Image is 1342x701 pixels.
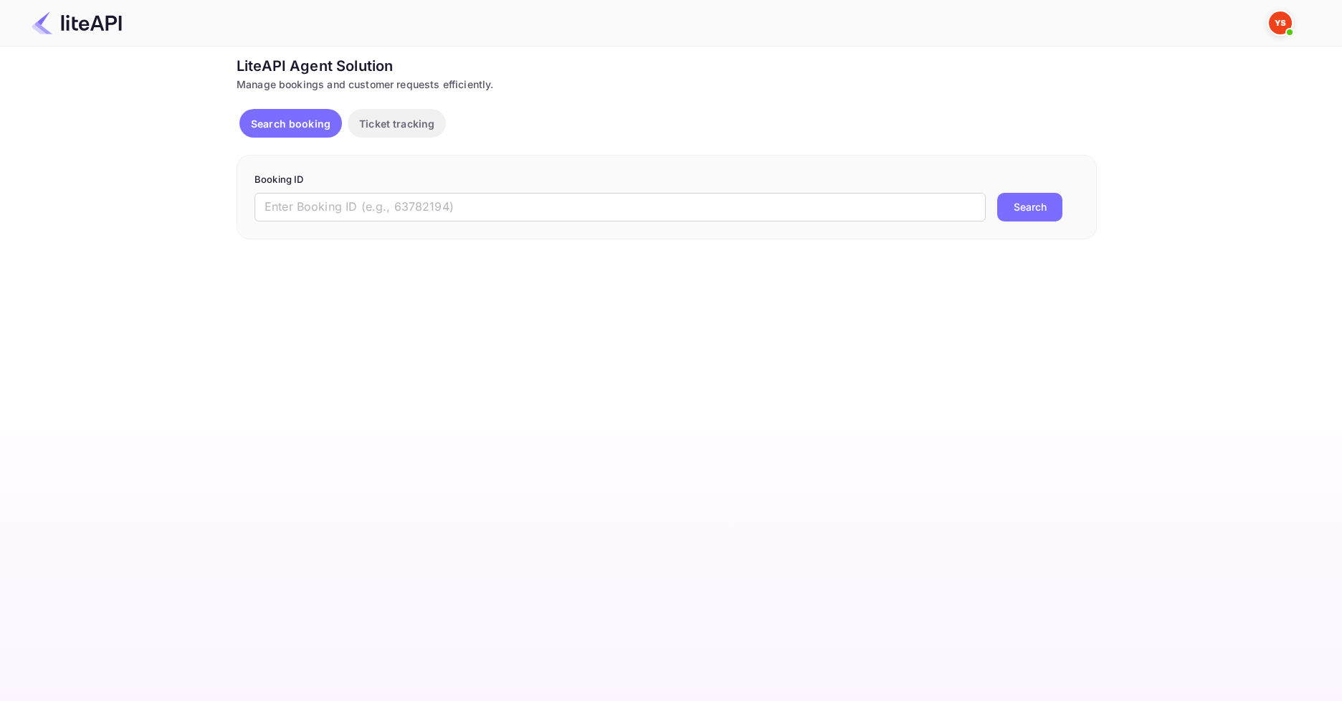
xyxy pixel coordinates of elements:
input: Enter Booking ID (e.g., 63782194) [254,193,986,221]
button: Search [997,193,1062,221]
p: Booking ID [254,173,1079,187]
div: LiteAPI Agent Solution [237,55,1097,77]
img: LiteAPI Logo [32,11,122,34]
p: Search booking [251,116,330,131]
p: Ticket tracking [359,116,434,131]
img: Yandex Support [1269,11,1292,34]
div: Manage bookings and customer requests efficiently. [237,77,1097,92]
